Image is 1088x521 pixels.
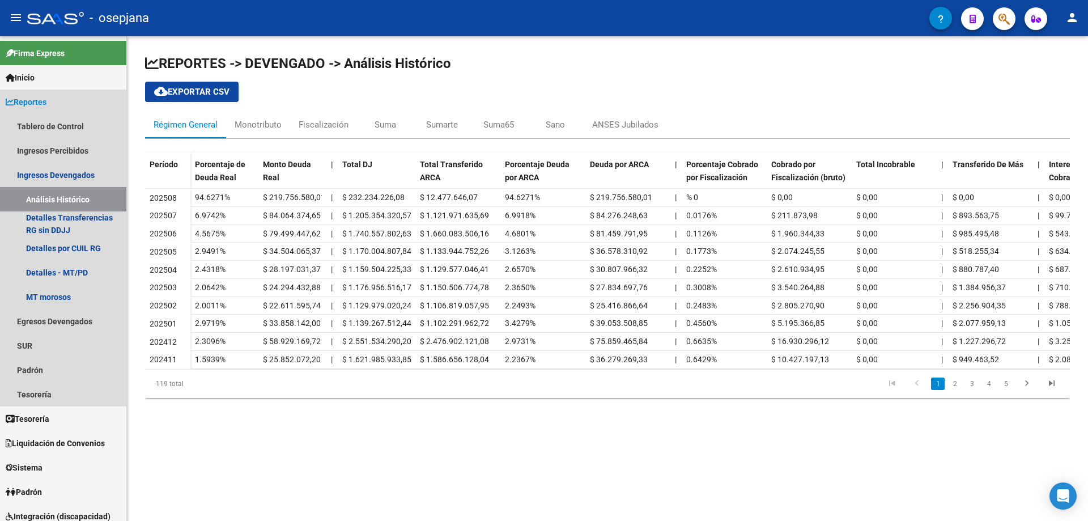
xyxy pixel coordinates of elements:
span: | [331,160,333,169]
span: | [941,247,943,256]
h1: REPORTES -> DEVENGADO -> Análisis Histórico [145,54,1070,73]
span: $ 25.852.072,20 [263,355,321,364]
datatable-header-cell: | [937,153,948,200]
span: Sistema [6,461,42,474]
span: $ 1.121.971.635,69 [420,211,489,220]
span: | [675,211,677,220]
span: $ 985.495,48 [953,229,999,238]
span: Período [150,160,178,169]
span: 3.1263% [505,247,535,256]
span: 2.0011% [195,301,226,310]
span: | [1038,283,1039,292]
span: | [941,301,943,310]
span: $ 39.053.508,85 [590,319,648,328]
span: 4.6801% [505,229,535,238]
span: | [675,265,677,274]
span: % 0 [686,193,698,202]
span: $ 232.234.226,08 [342,193,405,202]
span: $ 34.504.065,37 [263,247,321,256]
span: $ 1.660.083.506,16 [420,229,489,238]
span: 0.1773% [686,247,717,256]
datatable-header-cell: Total Incobrable [852,153,937,200]
span: 2.2367% [505,355,535,364]
span: 0.0176% [686,211,717,220]
span: Deuda por ARCA [590,160,649,169]
span: | [675,160,677,169]
span: Liquidación de Convenios [6,437,105,450]
span: $ 2.077.959,13 [953,319,1006,328]
span: $ 0,00 [856,265,878,274]
li: page 5 [997,374,1014,393]
span: | [1038,319,1039,328]
span: $ 1.129.577.046,41 [420,265,489,274]
div: Sano [546,118,565,131]
span: 2.3650% [505,283,535,292]
span: $ 12.477.646,07 [420,193,478,202]
span: $ 2.551.534.290,20 [342,337,411,346]
span: | [941,193,943,202]
span: $ 1.621.985.933,85 [342,355,411,364]
a: go to last page [1041,378,1062,390]
div: Open Intercom Messenger [1049,482,1077,510]
span: $ 16.930.296,12 [771,337,829,346]
span: 2.9719% [195,319,226,328]
span: $ 0,00 [856,355,878,364]
span: Exportar CSV [154,87,229,97]
span: 0.4560% [686,319,717,328]
span: 1.5939% [195,355,226,364]
span: $ 5.195.366,85 [771,319,824,328]
span: Porcentaje Deuda por ARCA [505,160,569,182]
span: $ 2.256.904,35 [953,301,1006,310]
span: | [331,265,333,274]
span: $ 10.427.197,13 [771,355,829,364]
span: Transferido De Más [953,160,1023,169]
span: $ 0,00 [856,283,878,292]
datatable-header-cell: | [1033,153,1044,200]
datatable-header-cell: Cobrado por Fiscalización (bruto) [767,153,852,200]
span: | [675,193,677,202]
span: $ 0,00 [856,319,878,328]
span: $ 1.205.354.320,57 [342,211,411,220]
span: 2.0642% [195,283,226,292]
span: Porcentaje de Deuda Real [195,160,245,182]
span: 202412 [150,337,177,346]
span: 3.4279% [505,319,535,328]
span: $ 0,00 [856,211,878,220]
span: $ 0,00 [856,229,878,238]
a: go to previous page [906,378,928,390]
span: $ 2.805.270,90 [771,301,824,310]
div: Régimen General [154,118,218,131]
span: | [1038,160,1040,169]
a: 3 [965,378,979,390]
span: 2.9491% [195,247,226,256]
span: Cobrado por Fiscalización (bruto) [771,160,845,182]
datatable-header-cell: Monto Deuda Real [258,153,326,200]
span: 0.6429% [686,355,717,364]
span: | [675,283,677,292]
span: | [941,337,943,346]
span: Total Incobrable [856,160,915,169]
span: $ 0,00 [856,337,878,346]
span: $ 1.106.819.057,95 [420,301,489,310]
datatable-header-cell: Porcentaje Deuda por ARCA [500,153,585,200]
span: Firma Express [6,47,65,60]
span: | [941,160,943,169]
mat-icon: menu [9,11,23,24]
span: 202501 [150,319,177,328]
span: $ 518.255,34 [953,247,999,256]
span: $ 0,00 [1049,193,1070,202]
span: 202504 [150,265,177,274]
span: $ 1.384.956,37 [953,283,1006,292]
li: page 2 [946,374,963,393]
span: $ 2.610.934,95 [771,265,824,274]
div: Suma [375,118,396,131]
li: page 3 [963,374,980,393]
datatable-header-cell: Total Transferido ARCA [415,153,500,200]
span: $ 1.176.956.516,17 [342,283,411,292]
a: 5 [999,378,1013,390]
span: | [1038,301,1039,310]
span: | [331,193,333,202]
div: ANSES Jubilados [592,118,658,131]
span: | [941,355,943,364]
span: 0.3008% [686,283,717,292]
